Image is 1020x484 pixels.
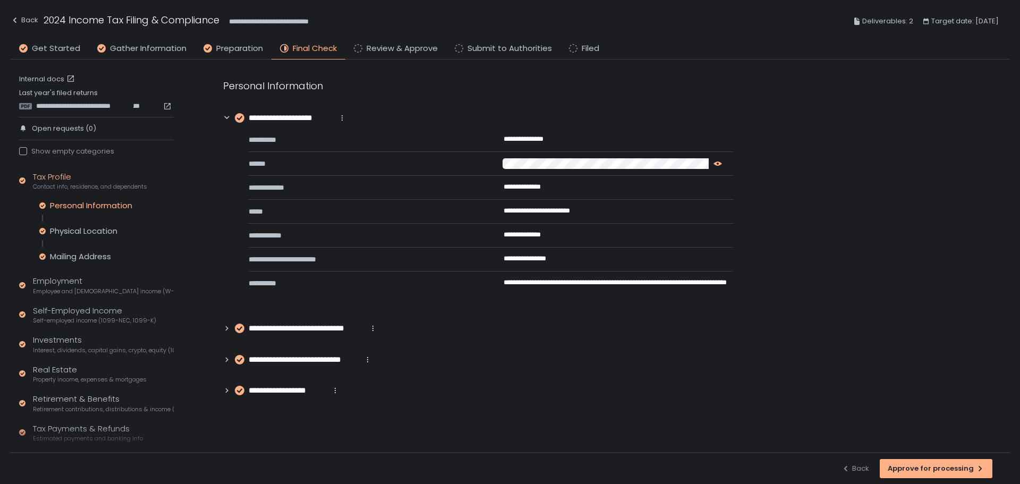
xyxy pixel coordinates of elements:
button: Approve for processing [880,459,992,478]
button: Back [11,13,38,30]
div: Employment [33,275,174,295]
div: Retirement & Benefits [33,393,174,413]
span: Property income, expenses & mortgages [33,376,147,384]
span: Get Started [32,43,80,55]
div: Tax Payments & Refunds [33,423,143,443]
span: Interest, dividends, capital gains, crypto, equity (1099s, K-1s) [33,346,174,354]
span: Review & Approve [367,43,438,55]
span: Gather Information [110,43,186,55]
div: Last year's filed returns [19,88,174,111]
span: Self-employed income (1099-NEC, 1099-K) [33,317,156,325]
span: Deliverables: 2 [862,15,913,28]
span: Preparation [216,43,263,55]
span: Submit to Authorities [467,43,552,55]
span: Estimated payments and banking info [33,435,143,443]
span: Employee and [DEMOGRAPHIC_DATA] income (W-2s) [33,287,174,295]
div: Personal Information [223,79,733,93]
div: Tax Profile [33,171,147,191]
span: Target date: [DATE] [931,15,999,28]
button: Back [841,459,869,478]
span: Final Check [293,43,337,55]
a: Internal docs [19,74,77,84]
div: Personal Information [50,200,132,211]
span: Retirement contributions, distributions & income (1099-R, 5498) [33,405,174,413]
div: Back [11,14,38,27]
div: Real Estate [33,364,147,384]
span: Filed [582,43,599,55]
h1: 2024 Income Tax Filing & Compliance [44,13,219,27]
span: Open requests (0) [32,124,96,133]
div: Mailing Address [50,251,111,262]
div: Investments [33,334,174,354]
span: Contact info, residence, and dependents [33,183,147,191]
div: Approve for processing [888,464,984,473]
div: Back [841,464,869,473]
div: Physical Location [50,226,117,236]
div: Self-Employed Income [33,305,156,325]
